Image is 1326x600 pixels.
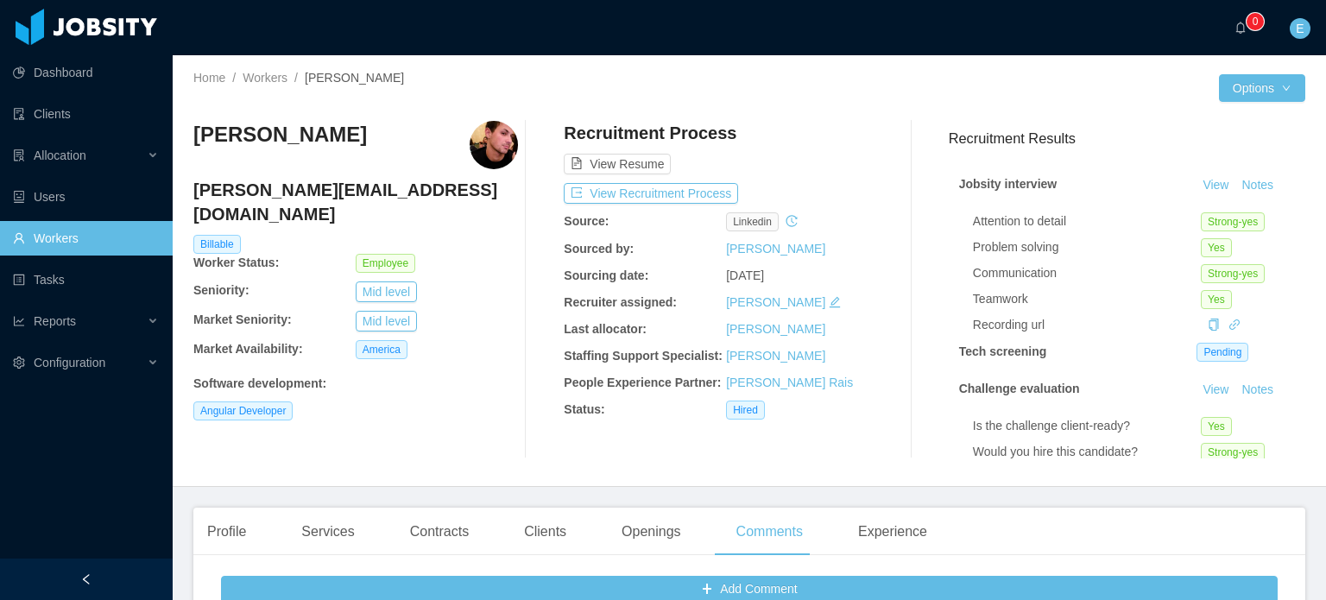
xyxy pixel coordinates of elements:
div: Recording url [973,316,1201,334]
a: icon: profileTasks [13,262,159,297]
b: Source: [564,214,609,228]
a: View [1197,178,1234,192]
a: icon: userWorkers [13,221,159,256]
span: America [356,340,407,359]
div: Experience [844,508,941,556]
button: icon: exportView Recruitment Process [564,183,738,204]
span: Allocation [34,148,86,162]
i: icon: solution [13,149,25,161]
i: icon: edit [829,296,841,308]
div: Teamwork [973,290,1201,308]
h3: [PERSON_NAME] [193,121,367,148]
button: icon: file-textView Resume [564,154,671,174]
h4: [PERSON_NAME][EMAIL_ADDRESS][DOMAIN_NAME] [193,178,518,226]
div: Problem solving [973,238,1201,256]
b: Worker Status: [193,256,279,269]
span: Employee [356,254,415,273]
span: Yes [1201,238,1232,257]
a: [PERSON_NAME] [726,322,825,336]
div: Services [287,508,368,556]
span: / [294,71,298,85]
b: Seniority: [193,283,249,297]
span: Billable [193,235,241,254]
a: Home [193,71,225,85]
img: 3e2a7702-d6f3-41fa-a171-d18ac8f2f54a_67f9524dd3e3b-400w.png [470,121,518,169]
div: Copy [1208,316,1220,334]
span: [PERSON_NAME] [305,71,404,85]
div: Comments [723,508,817,556]
div: Is the challenge client-ready? [973,417,1201,435]
button: Notes [1234,175,1280,196]
span: Strong-yes [1201,212,1265,231]
button: Notes [1234,380,1280,401]
strong: Challenge evaluation [959,382,1080,395]
a: icon: robotUsers [13,180,159,214]
b: Staffing Support Specialist: [564,349,723,363]
i: icon: line-chart [13,315,25,327]
a: icon: exportView Recruitment Process [564,186,738,200]
span: Reports [34,314,76,328]
i: icon: history [786,215,798,227]
b: Status: [564,402,604,416]
strong: Tech screening [959,344,1047,358]
div: Profile [193,508,260,556]
button: Mid level [356,311,417,332]
span: Configuration [34,356,105,369]
div: Clients [510,508,580,556]
div: Openings [608,508,695,556]
b: Last allocator: [564,322,647,336]
div: Communication [973,264,1201,282]
div: Attention to detail [973,212,1201,231]
span: Yes [1201,290,1232,309]
a: icon: auditClients [13,97,159,131]
span: Hired [726,401,765,420]
a: icon: file-textView Resume [564,157,671,171]
span: Strong-yes [1201,264,1265,283]
a: [PERSON_NAME] [726,349,825,363]
a: icon: pie-chartDashboard [13,55,159,90]
span: Yes [1201,417,1232,436]
strong: Jobsity interview [959,177,1058,191]
b: Market Seniority: [193,313,292,326]
i: icon: bell [1234,22,1247,34]
span: linkedin [726,212,779,231]
a: [PERSON_NAME] Rais [726,376,853,389]
b: Sourced by: [564,242,634,256]
a: [PERSON_NAME] [726,295,825,309]
span: Angular Developer [193,401,293,420]
span: / [232,71,236,85]
b: People Experience Partner: [564,376,721,389]
h3: Recruitment Results [949,128,1305,149]
span: E [1296,18,1304,39]
span: Strong-yes [1201,443,1265,462]
a: Workers [243,71,287,85]
div: Contracts [396,508,483,556]
i: icon: link [1228,319,1241,331]
span: [DATE] [726,268,764,282]
i: icon: setting [13,357,25,369]
i: icon: copy [1208,319,1220,331]
a: View [1197,382,1234,396]
a: [PERSON_NAME] [726,242,825,256]
sup: 0 [1247,13,1264,30]
b: Market Availability: [193,342,303,356]
b: Software development : [193,376,326,390]
b: Sourcing date: [564,268,648,282]
button: Optionsicon: down [1219,74,1305,102]
b: Recruiter assigned: [564,295,677,309]
a: icon: link [1228,318,1241,332]
div: Would you hire this candidate? [973,443,1201,461]
button: Mid level [356,281,417,302]
span: Pending [1197,343,1248,362]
